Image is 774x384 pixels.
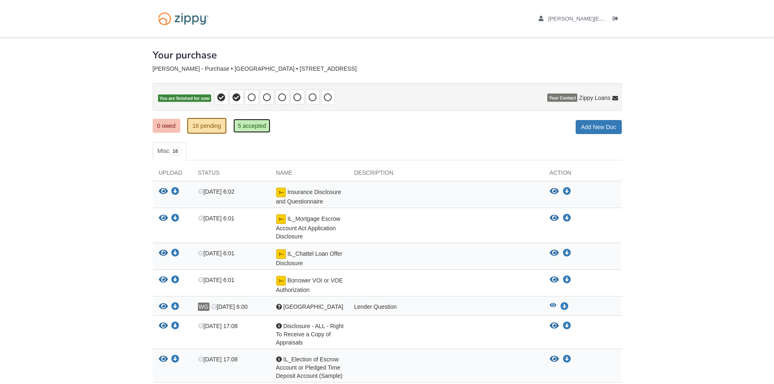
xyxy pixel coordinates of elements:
[276,215,340,240] span: IL_Mortgage Escrow Account Act Application Disclosure
[563,250,571,257] a: Download IL_Chattel Loan Offer Disclosure
[550,249,559,257] button: View IL_Chattel Loan Offer Disclosure
[198,303,209,311] span: WG
[276,214,286,224] img: Document fully signed
[169,147,181,155] span: 16
[276,356,343,379] span: IL_Election of Escrow Account or Pledged Time Deposit Account (Sample)
[159,214,168,223] button: View IL_Mortgage Escrow Account Act Application Disclosure
[171,189,179,195] a: Download Insurance Disclosure and Questionnaire
[550,214,559,222] button: View IL_Mortgage Escrow Account Act Application Disclosure
[550,355,559,363] button: View IL_Election of Escrow Account or Pledged Time Deposit Account (Sample)
[153,8,214,29] img: Logo
[270,169,348,181] div: Name
[563,323,571,329] a: Download Disclosure - ALL - Right To Receive a Copy of Appraisals
[159,187,168,196] button: View Insurance Disclosure and Questionnaire
[276,276,286,286] img: Document fully signed
[153,169,192,181] div: Upload
[159,249,168,258] button: View IL_Chattel Loan Offer Disclosure
[283,303,343,310] span: [GEOGRAPHIC_DATA]
[550,322,559,330] button: View Disclosure - ALL - Right To Receive a Copy of Appraisals
[276,277,343,293] span: Borrower VOI or VOE Authorization
[171,304,179,310] a: Download 753 Boulevard De Cannes
[563,277,571,283] a: Download Borrower VOI or VOE Authorization
[171,250,179,257] a: Download IL_Chattel Loan Offer Disclosure
[548,16,734,22] span: warren.grassman@gapac.com
[276,250,343,266] span: IL_Chattel Loan Offer Disclosure
[153,50,217,60] h1: Your purchase
[579,94,610,102] span: Zippy Loans
[276,189,342,205] span: Insurance Disclosure and Questionnaire
[550,303,556,311] button: View 753 Boulevard De Cannes
[171,215,179,222] a: Download IL_Mortgage Escrow Account Act Application Disclosure
[547,94,577,102] span: Your Contact
[348,303,544,313] div: Lender Question
[153,119,180,133] a: 0 owed
[211,303,248,310] span: [DATE] 6:00
[539,16,734,24] a: edit profile
[198,215,235,222] span: [DATE] 6:01
[560,303,569,310] a: Download 753 Boulevard De Cannes
[563,356,571,363] a: Download IL_Election of Escrow Account or Pledged Time Deposit Account (Sample)
[276,249,286,259] img: Document fully signed
[171,277,179,284] a: Download Borrower VOI or VOE Authorization
[198,250,235,257] span: [DATE] 6:01
[159,322,168,331] button: View Disclosure - ALL - Right To Receive a Copy of Appraisals
[158,95,212,102] span: You are finished for now
[192,169,270,181] div: Status
[159,355,168,364] button: View IL_Election of Escrow Account or Pledged Time Deposit Account (Sample)
[153,142,186,160] a: Misc
[171,356,179,363] a: Download IL_Election of Escrow Account or Pledged Time Deposit Account (Sample)
[544,169,622,181] div: Action
[276,187,286,197] img: Document fully signed
[348,169,544,181] div: Description
[550,276,559,284] button: View Borrower VOI or VOE Authorization
[233,119,271,133] a: 5 accepted
[159,276,168,285] button: View Borrower VOI or VOE Authorization
[171,323,179,330] a: Download Disclosure - ALL - Right To Receive a Copy of Appraisals
[198,356,238,363] span: [DATE] 17:08
[198,277,235,283] span: [DATE] 6:01
[613,16,622,24] a: Log out
[276,323,344,346] span: Disclosure - ALL - Right To Receive a Copy of Appraisals
[563,188,571,195] a: Download Insurance Disclosure and Questionnaire
[159,303,168,311] button: View 753 Boulevard De Cannes
[576,120,622,134] a: Add New Doc
[153,65,622,72] div: [PERSON_NAME] - Purchase • [GEOGRAPHIC_DATA] • [STREET_ADDRESS]
[563,215,571,222] a: Download IL_Mortgage Escrow Account Act Application Disclosure
[198,188,235,195] span: [DATE] 6:02
[198,323,238,329] span: [DATE] 17:08
[550,187,559,196] button: View Insurance Disclosure and Questionnaire
[187,118,226,134] a: 16 pending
